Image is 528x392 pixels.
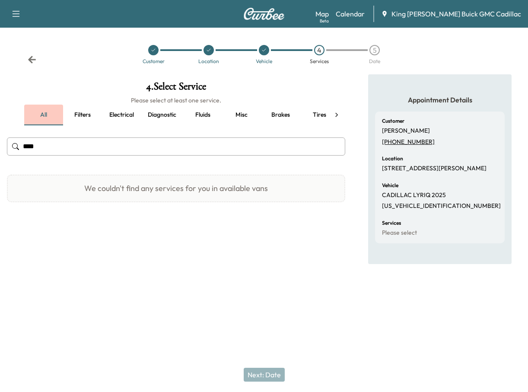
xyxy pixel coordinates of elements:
a: [PHONE_NUMBER] [382,138,442,146]
h6: Services [382,220,401,226]
img: Curbee Logo [243,8,285,20]
div: Vehicle [256,59,272,64]
button: Tires [300,105,339,125]
button: all [24,105,63,125]
span: King [PERSON_NAME] Buick GMC Cadillac [391,9,521,19]
p: We couldn't find any services for you in available vans [84,182,268,194]
h6: Customer [382,118,404,124]
h6: Please select at least one service. [7,96,345,105]
h6: Location [382,156,403,161]
button: Filters [63,105,102,125]
h1: 4 . Select Service [7,81,345,96]
p: [STREET_ADDRESS][PERSON_NAME] [382,165,487,172]
div: Customer [143,59,165,64]
div: 5 [369,45,380,55]
div: 4 [314,45,324,55]
div: Back [28,55,36,64]
p: [US_VEHICLE_IDENTIFICATION_NUMBER] [382,202,501,210]
button: Fluids [183,105,222,125]
div: Services [310,59,329,64]
button: Misc [222,105,261,125]
button: Diagnostic [141,105,183,125]
a: MapBeta [315,9,329,19]
button: Brakes [261,105,300,125]
a: Calendar [336,9,365,19]
p: Please select [382,229,417,237]
h5: Appointment Details [375,95,505,105]
div: Date [369,59,380,64]
p: [PERSON_NAME] [382,127,430,135]
div: Location [198,59,219,64]
p: CADILLAC LYRIQ 2025 [382,191,446,199]
h6: Vehicle [382,183,398,188]
button: Electrical [102,105,141,125]
div: Beta [320,18,329,24]
div: basic tabs example [24,105,328,125]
